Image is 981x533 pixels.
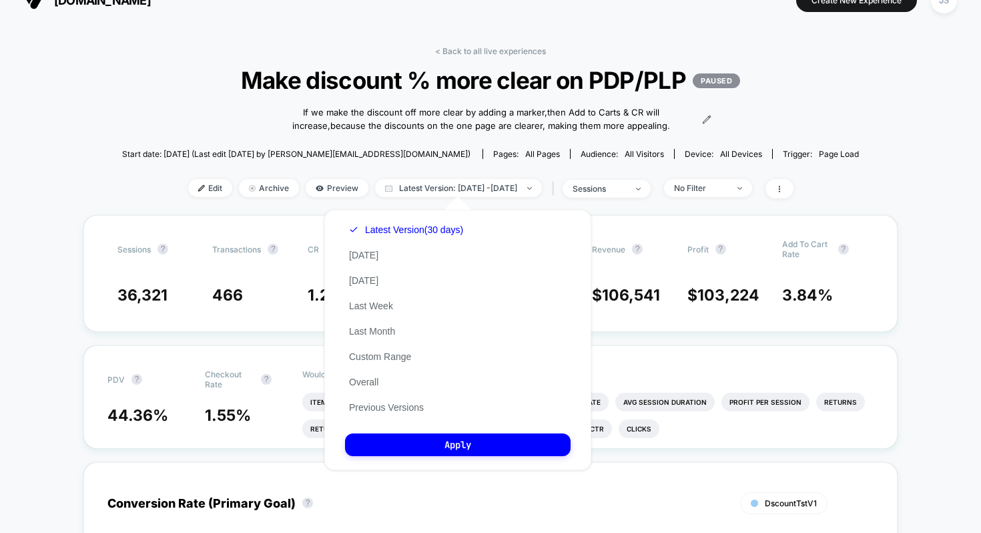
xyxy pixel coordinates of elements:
[493,149,560,159] div: Pages:
[345,401,428,413] button: Previous Versions
[159,66,822,94] span: Make discount % more clear on PDP/PLP
[632,244,643,254] button: ?
[636,188,641,190] img: end
[345,376,382,388] button: Overall
[765,498,817,508] span: DscountTstV1
[602,286,660,305] span: 106,541
[525,149,560,159] span: all pages
[721,393,809,411] li: Profit Per Session
[239,179,299,197] span: Archive
[581,149,664,159] div: Audience:
[345,249,382,261] button: [DATE]
[838,244,849,254] button: ?
[345,351,415,363] button: Custom Range
[697,286,759,305] span: 103,224
[302,369,874,379] p: Would like to see more reports?
[198,185,205,192] img: edit
[131,374,142,385] button: ?
[308,286,354,305] span: 1.28 %
[345,325,399,337] button: Last Month
[720,149,762,159] span: all devices
[573,184,626,194] div: sessions
[345,224,467,236] button: Latest Version(30 days)
[782,286,833,305] span: 3.84 %
[212,244,261,254] span: Transactions
[306,179,368,197] span: Preview
[385,185,392,192] img: calendar
[549,179,563,198] span: |
[435,46,546,56] a: < Back to all live experiences
[302,498,313,508] button: ?
[816,393,865,411] li: Returns
[308,244,319,254] span: CR
[687,244,709,254] span: Profit
[302,393,392,411] li: Items Per Purchase
[819,149,859,159] span: Page Load
[122,149,470,159] span: Start date: [DATE] (Last edit [DATE] by [PERSON_NAME][EMAIL_ADDRESS][DOMAIN_NAME])
[783,149,859,159] div: Trigger:
[205,369,254,389] span: Checkout Rate
[270,106,692,132] span: If we make the discount off more clear by adding a marker,then Add to Carts & CR will increase,be...
[687,286,759,305] span: $
[527,187,532,190] img: end
[715,244,726,254] button: ?
[188,179,232,197] span: Edit
[782,239,832,259] span: Add To Cart Rate
[261,374,272,385] button: ?
[107,375,125,385] span: PDV
[117,244,151,254] span: Sessions
[212,286,243,305] span: 466
[625,149,664,159] span: All Visitors
[345,275,382,287] button: [DATE]
[345,433,571,456] button: Apply
[268,244,278,254] button: ?
[107,406,168,425] span: 44.36 %
[249,185,256,192] img: end
[205,406,251,425] span: 1.55 %
[693,73,740,88] p: PAUSED
[375,179,542,197] span: Latest Version: [DATE] - [DATE]
[674,183,727,193] div: No Filter
[592,244,625,254] span: Revenue
[157,244,168,254] button: ?
[117,286,168,305] span: 36,321
[592,286,660,305] span: $
[302,419,398,438] li: Returns Per Session
[615,393,715,411] li: Avg Session Duration
[737,187,742,190] img: end
[674,149,772,159] span: Device:
[619,419,659,438] li: Clicks
[345,300,397,312] button: Last Week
